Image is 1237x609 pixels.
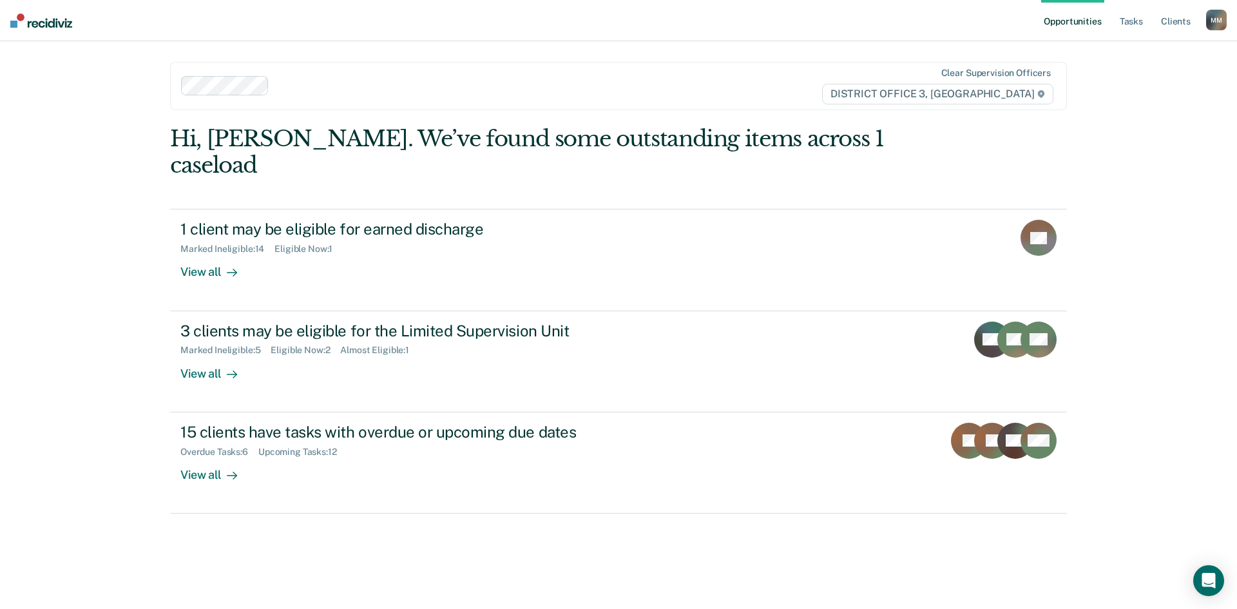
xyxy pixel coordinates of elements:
[271,345,340,356] div: Eligible Now : 2
[258,447,347,458] div: Upcoming Tasks : 12
[180,255,253,280] div: View all
[941,68,1051,79] div: Clear supervision officers
[180,423,633,441] div: 15 clients have tasks with overdue or upcoming due dates
[180,244,274,255] div: Marked Ineligible : 14
[170,209,1067,311] a: 1 client may be eligible for earned dischargeMarked Ineligible:14Eligible Now:1View all
[180,457,253,482] div: View all
[10,14,72,28] img: Recidiviz
[170,311,1067,412] a: 3 clients may be eligible for the Limited Supervision UnitMarked Ineligible:5Eligible Now:2Almost...
[170,412,1067,514] a: 15 clients have tasks with overdue or upcoming due datesOverdue Tasks:6Upcoming Tasks:12View all
[1193,565,1224,596] div: Open Intercom Messenger
[340,345,419,356] div: Almost Eligible : 1
[180,220,633,238] div: 1 client may be eligible for earned discharge
[180,345,271,356] div: Marked Ineligible : 5
[1206,10,1227,30] button: MM
[822,84,1053,104] span: DISTRICT OFFICE 3, [GEOGRAPHIC_DATA]
[170,126,888,179] div: Hi, [PERSON_NAME]. We’ve found some outstanding items across 1 caseload
[180,356,253,381] div: View all
[274,244,343,255] div: Eligible Now : 1
[1206,10,1227,30] div: M M
[180,447,258,458] div: Overdue Tasks : 6
[180,322,633,340] div: 3 clients may be eligible for the Limited Supervision Unit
